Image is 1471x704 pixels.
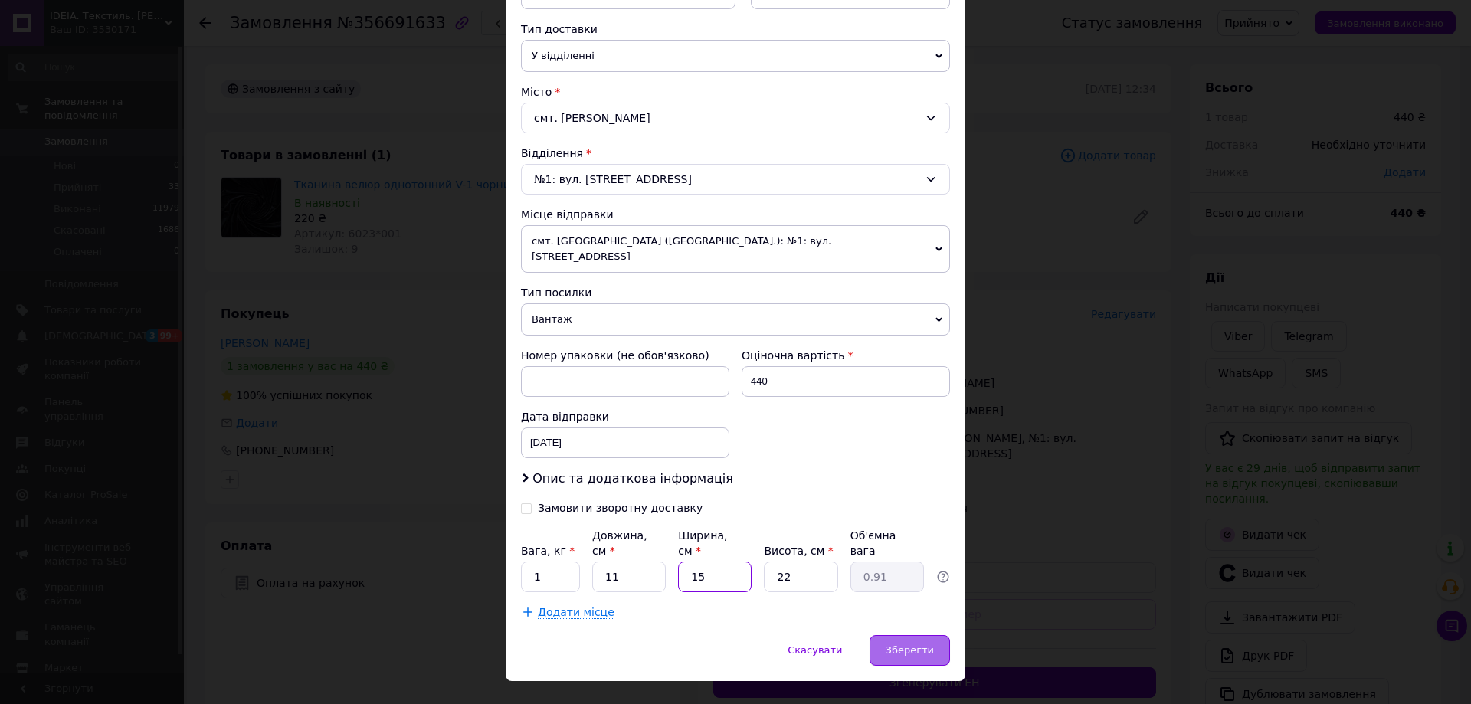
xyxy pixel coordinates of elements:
[850,528,924,558] div: Об'ємна вага
[538,502,703,515] div: Замовити зворотну доставку
[678,529,727,557] label: Ширина, см
[521,84,950,100] div: Місто
[592,529,647,557] label: Довжина, см
[521,409,729,424] div: Дата відправки
[532,471,733,486] span: Опис та додаткова інформація
[521,287,591,299] span: Тип посилки
[538,606,614,619] span: Додати місце
[521,40,950,72] span: У відділенні
[521,23,598,35] span: Тип доставки
[886,644,934,656] span: Зберегти
[742,348,950,363] div: Оціночна вартість
[521,208,614,221] span: Місце відправки
[521,348,729,363] div: Номер упаковки (не обов'язково)
[788,644,842,656] span: Скасувати
[521,225,950,273] span: смт. [GEOGRAPHIC_DATA] ([GEOGRAPHIC_DATA].): №1: вул. [STREET_ADDRESS]
[521,303,950,336] span: Вантаж
[764,545,833,557] label: Висота, см
[521,545,575,557] label: Вага, кг
[521,164,950,195] div: №1: вул. [STREET_ADDRESS]
[521,146,950,161] div: Відділення
[521,103,950,133] div: смт. [PERSON_NAME]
